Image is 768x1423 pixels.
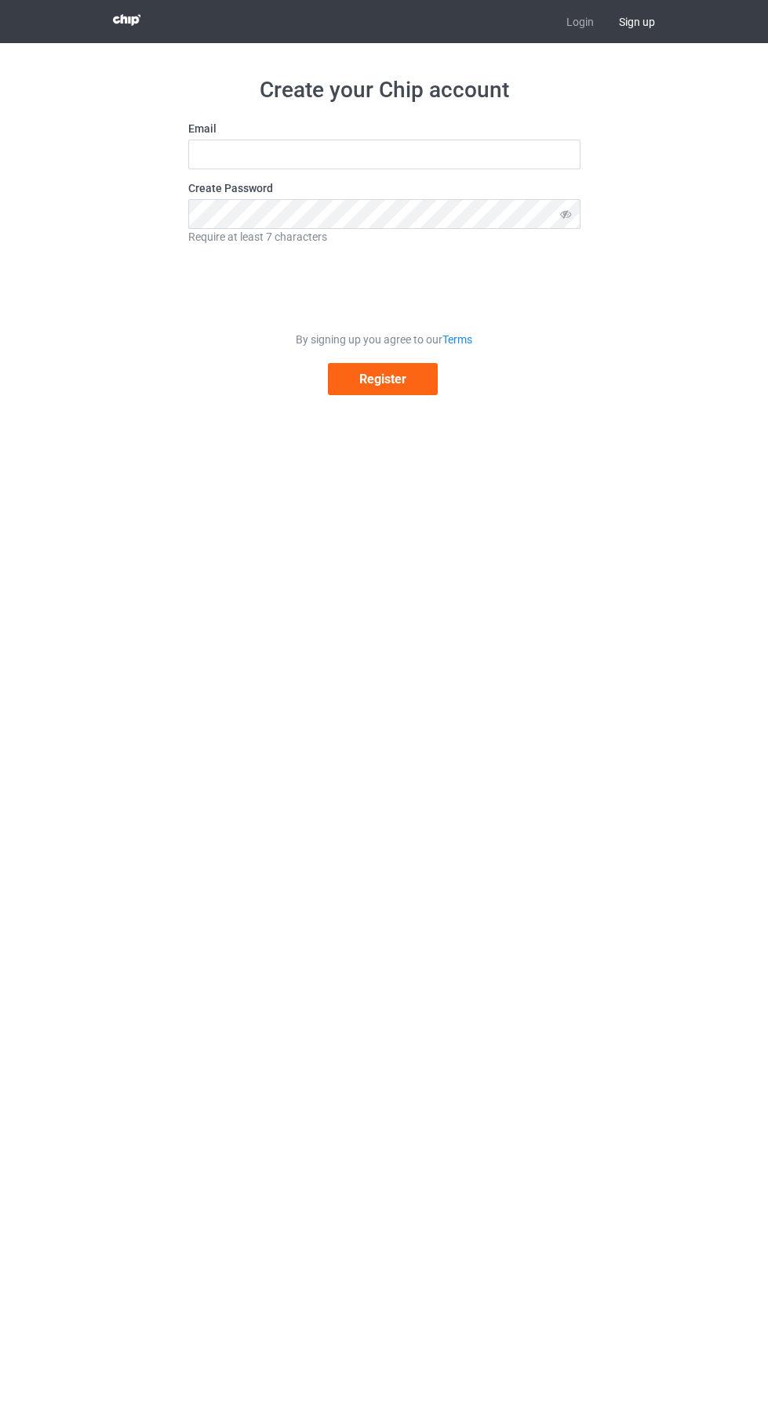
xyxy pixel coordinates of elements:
[188,121,581,136] label: Email
[188,229,581,245] div: Require at least 7 characters
[188,76,581,104] h1: Create your Chip account
[442,333,472,346] a: Terms
[188,332,581,347] div: By signing up you agree to our
[113,14,140,26] img: 3d383065fc803cdd16c62507c020ddf8.png
[328,363,438,395] button: Register
[188,180,581,196] label: Create Password
[265,256,504,317] iframe: reCAPTCHA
